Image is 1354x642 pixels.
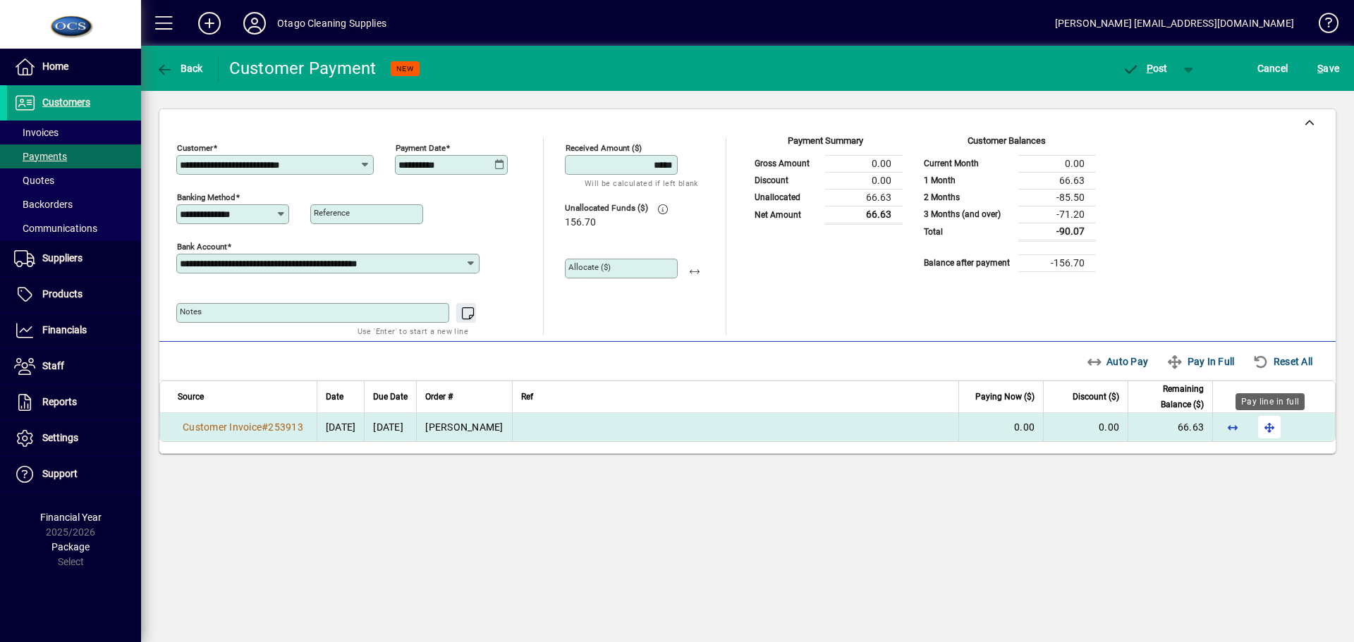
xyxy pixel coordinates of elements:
a: Settings [7,421,141,456]
button: Cancel [1254,56,1292,81]
span: Discount ($) [1073,389,1119,405]
app-page-header-button: Back [141,56,219,81]
span: Reports [42,396,77,407]
a: Staff [7,349,141,384]
button: Add [187,11,232,36]
button: Auto Pay [1080,349,1154,374]
span: Communications [14,223,97,234]
mat-label: Received Amount ($) [566,143,642,153]
span: Financials [42,324,87,335]
td: 66.63 [825,206,903,223]
mat-label: Notes [180,307,202,316]
span: ost [1122,63,1168,74]
span: Home [42,61,68,72]
span: Ref [521,389,533,405]
span: Back [156,63,203,74]
button: Save [1314,56,1343,81]
button: Back [152,56,207,81]
mat-hint: Will be calculated if left blank [585,175,698,191]
td: Net Amount [748,206,825,223]
span: Auto Pay [1086,350,1149,373]
span: Invoices [14,127,59,138]
span: P [1147,63,1153,74]
span: Package [51,541,90,553]
span: Staff [42,360,64,371]
td: 1 Month [917,172,1018,189]
span: 66.63 [1178,421,1204,433]
td: 0.00 [825,155,903,172]
button: Profile [232,11,277,36]
td: 0.00 [825,172,903,189]
span: Cancel [1257,57,1288,80]
span: Date [326,389,343,405]
div: Payment Summary [748,134,903,155]
a: Backorders [7,192,141,216]
span: Customers [42,97,90,108]
td: -85.50 [1018,189,1096,206]
span: Financial Year [40,512,102,523]
mat-hint: Use 'Enter' to start a new line [358,323,468,339]
td: -156.70 [1018,254,1096,271]
td: 2 Months [917,189,1018,206]
td: Current Month [917,155,1018,172]
td: Total [917,223,1018,240]
span: Payments [14,151,67,162]
mat-label: Payment Date [396,143,446,153]
a: Reports [7,385,141,420]
td: 3 Months (and over) [917,206,1018,223]
span: Unallocated Funds ($) [565,204,649,213]
span: Settings [42,432,78,443]
span: NEW [396,64,414,73]
td: 66.63 [1018,172,1096,189]
td: -71.20 [1018,206,1096,223]
span: Support [42,468,78,479]
a: Invoices [7,121,141,144]
div: [PERSON_NAME] [EMAIL_ADDRESS][DOMAIN_NAME] [1055,12,1294,35]
td: [DATE] [364,413,416,441]
span: ave [1317,57,1339,80]
button: Reset All [1247,349,1318,374]
td: 66.63 [825,189,903,206]
span: 0.00 [1014,421,1035,433]
span: Order # [425,389,453,405]
td: -90.07 [1018,223,1096,240]
td: Balance after payment [917,254,1018,271]
a: Support [7,457,141,492]
span: Remaining Balance ($) [1137,381,1204,412]
span: Quotes [14,175,54,186]
button: Pay In Full [1161,349,1240,374]
a: Payments [7,144,141,168]
span: Reset All [1252,350,1312,373]
a: Customer Invoice#253913 [178,419,308,435]
div: Customer Payment [229,57,377,80]
app-page-summary-card: Payment Summary [748,137,903,225]
mat-label: Bank Account [177,242,227,252]
span: 156.70 [565,217,596,228]
a: Home [7,49,141,85]
span: Customer Invoice [183,421,262,433]
mat-label: Customer [177,143,213,153]
span: Products [42,288,83,300]
span: Due Date [373,389,408,405]
span: Suppliers [42,252,83,264]
span: 0.00 [1099,421,1119,433]
div: Otago Cleaning Supplies [277,12,386,35]
span: # [262,421,268,433]
td: Unallocated [748,189,825,206]
button: Post [1115,56,1175,81]
a: Financials [7,313,141,348]
span: [DATE] [326,421,356,433]
td: 0.00 [1018,155,1096,172]
span: Pay In Full [1166,350,1234,373]
span: Paying Now ($) [975,389,1035,405]
span: Source [178,389,204,405]
span: Backorders [14,199,73,210]
mat-label: Allocate ($) [568,262,611,272]
a: Products [7,277,141,312]
mat-label: Banking method [177,192,236,202]
app-page-summary-card: Customer Balances [917,137,1096,272]
a: Knowledge Base [1308,3,1336,49]
td: [PERSON_NAME] [416,413,511,441]
td: Gross Amount [748,155,825,172]
span: S [1317,63,1323,74]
